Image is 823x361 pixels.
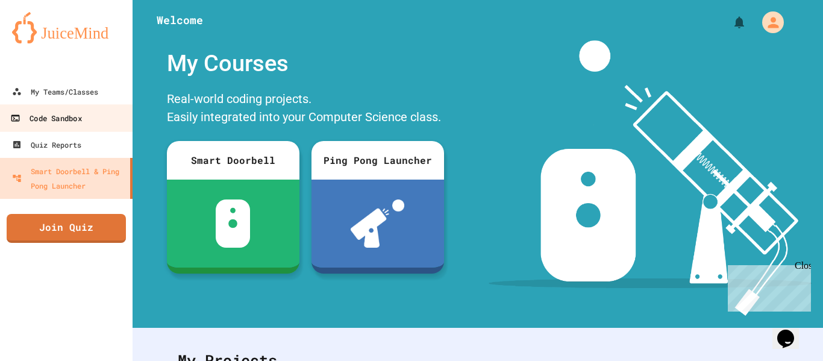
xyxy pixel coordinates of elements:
img: sdb-white.svg [216,199,250,248]
div: Code Sandbox [10,111,81,126]
div: My Teams/Classes [12,84,98,99]
iframe: chat widget [723,260,811,312]
div: Quiz Reports [12,137,81,152]
a: Join Quiz [7,214,126,243]
div: My Notifications [710,12,749,33]
div: Smart Doorbell & Ping Pong Launcher [12,164,125,193]
iframe: chat widget [772,313,811,349]
div: My Account [749,8,787,36]
div: Real-world coding projects. Easily integrated into your Computer Science class. [161,87,450,132]
img: ppl-with-ball.png [351,199,404,248]
div: Chat with us now!Close [5,5,83,77]
div: My Courses [161,40,450,87]
div: Smart Doorbell [167,141,299,180]
img: banner-image-my-projects.png [489,40,812,316]
div: Ping Pong Launcher [311,141,444,180]
img: logo-orange.svg [12,12,120,43]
